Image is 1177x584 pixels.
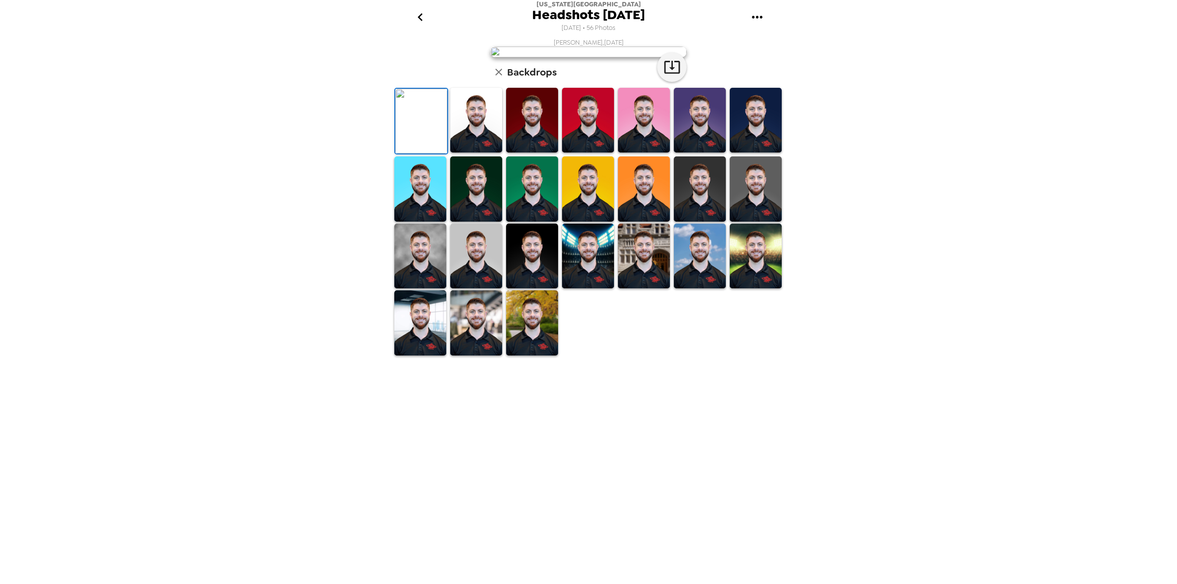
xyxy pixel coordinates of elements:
[562,22,615,35] span: [DATE] • 56 Photos
[507,64,557,80] h6: Backdrops
[554,38,624,47] span: [PERSON_NAME] , [DATE]
[490,47,687,57] img: user
[532,8,645,22] span: Headshots [DATE]
[741,1,773,33] button: gallery menu
[404,1,436,33] button: go back
[395,89,447,154] img: Original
